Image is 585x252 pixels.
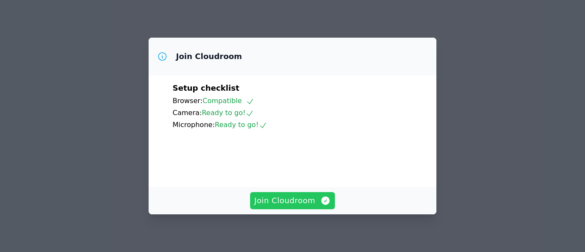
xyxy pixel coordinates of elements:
[250,192,335,209] button: Join Cloudroom
[173,121,215,129] span: Microphone:
[202,109,254,117] span: Ready to go!
[173,109,202,117] span: Camera:
[203,97,254,105] span: Compatible
[173,83,239,92] span: Setup checklist
[254,195,331,207] span: Join Cloudroom
[176,51,242,62] h3: Join Cloudroom
[173,97,203,105] span: Browser:
[215,121,267,129] span: Ready to go!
